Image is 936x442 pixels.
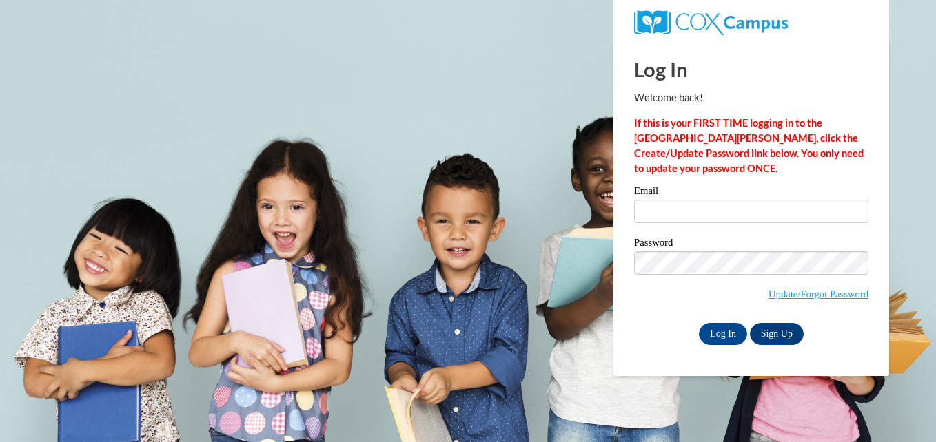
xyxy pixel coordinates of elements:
[634,117,864,174] strong: If this is your FIRST TIME logging in to the [GEOGRAPHIC_DATA][PERSON_NAME], click the Create/Upd...
[634,186,868,200] label: Email
[634,238,868,251] label: Password
[634,16,788,28] a: COX Campus
[634,90,868,105] p: Welcome back!
[699,323,747,345] input: Log In
[769,288,868,299] a: Update/Forgot Password
[750,323,804,345] a: Sign Up
[634,10,788,35] img: COX Campus
[634,55,868,83] h1: Log In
